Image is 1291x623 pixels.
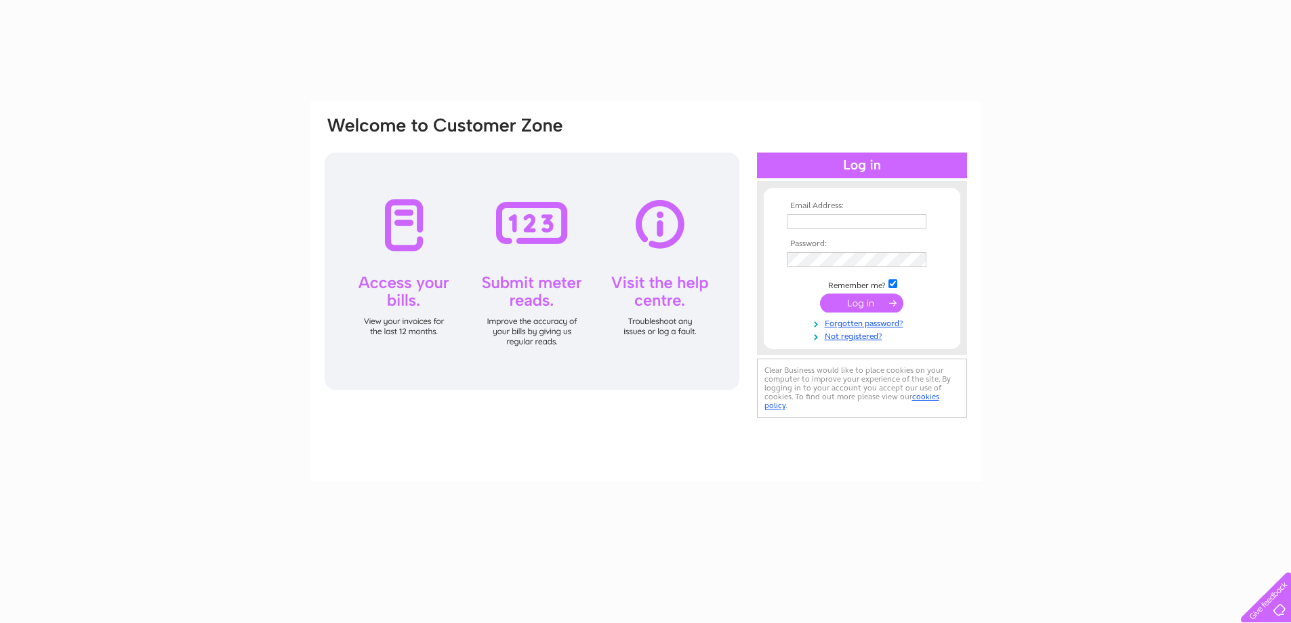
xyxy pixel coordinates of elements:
[764,392,939,410] a: cookies policy
[787,329,941,342] a: Not registered?
[783,239,941,249] th: Password:
[783,277,941,291] td: Remember me?
[783,201,941,211] th: Email Address:
[787,316,941,329] a: Forgotten password?
[757,359,967,418] div: Clear Business would like to place cookies on your computer to improve your experience of the sit...
[820,294,903,313] input: Submit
